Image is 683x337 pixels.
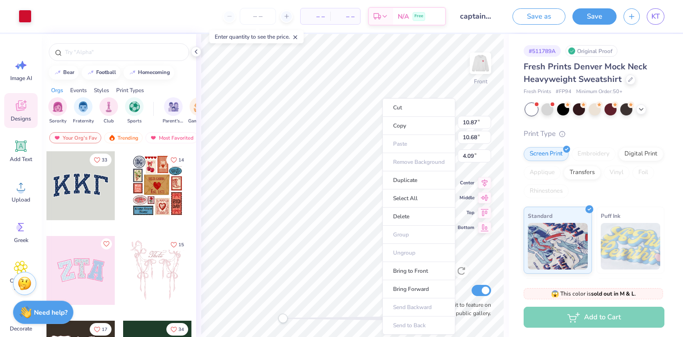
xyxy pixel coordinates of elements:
[551,290,636,298] span: This color is .
[34,308,67,317] strong: Need help?
[127,118,142,125] span: Sports
[49,66,79,80] button: bear
[524,147,569,161] div: Screen Print
[124,66,174,80] button: homecoming
[49,132,101,143] div: Your Org's Fav
[78,101,88,112] img: Fraternity Image
[166,154,188,166] button: Like
[591,290,635,297] strong: sold out in M & L
[48,97,67,125] button: filter button
[96,70,116,75] div: football
[524,184,569,198] div: Rhinestones
[163,97,184,125] div: filter for Parent's Weekend
[104,101,114,112] img: Club Image
[178,327,184,332] span: 34
[99,97,118,125] div: filter for Club
[166,323,188,336] button: Like
[458,179,474,187] span: Center
[10,74,32,82] span: Image AI
[435,301,491,317] label: Submit to feature on our public gallery.
[53,135,61,141] img: most_fav.gif
[306,12,325,21] span: – –
[53,101,63,112] img: Sorority Image
[524,128,664,139] div: Print Type
[99,97,118,125] button: filter button
[166,238,188,251] button: Like
[70,86,87,94] div: Events
[145,132,198,143] div: Most Favorited
[382,117,455,135] li: Copy
[601,211,620,221] span: Puff Ink
[188,97,210,125] button: filter button
[382,171,455,189] li: Duplicate
[90,154,112,166] button: Like
[278,314,288,323] div: Accessibility label
[551,290,559,298] span: 😱
[138,70,170,75] div: homecoming
[556,88,571,96] span: # FP94
[82,66,120,80] button: football
[382,189,455,208] li: Select All
[647,8,664,25] a: KT
[178,243,184,247] span: 15
[6,277,36,292] span: Clipart & logos
[168,101,179,112] img: Parent's Weekend Image
[382,262,455,280] li: Bring to Front
[414,13,423,20] span: Free
[453,7,499,26] input: Untitled Design
[471,54,490,73] img: Front
[458,194,474,202] span: Middle
[188,118,210,125] span: Game Day
[571,147,616,161] div: Embroidery
[104,132,143,143] div: Trending
[48,97,67,125] div: filter for Sorority
[116,86,144,94] div: Print Types
[163,97,184,125] button: filter button
[10,155,32,163] span: Add Text
[129,101,140,112] img: Sports Image
[512,8,565,25] button: Save as
[458,224,474,231] span: Bottom
[73,118,94,125] span: Fraternity
[63,70,74,75] div: bear
[651,11,660,22] span: KT
[90,323,112,336] button: Like
[125,97,144,125] button: filter button
[10,325,32,332] span: Decorate
[14,236,28,244] span: Greek
[382,280,455,298] li: Bring Forward
[129,70,136,75] img: trend_line.gif
[94,86,109,94] div: Styles
[194,101,204,112] img: Game Day Image
[163,118,184,125] span: Parent's Weekend
[565,45,617,57] div: Original Proof
[528,223,588,270] img: Standard
[576,88,623,96] span: Minimum Order: 50 +
[102,327,107,332] span: 17
[604,166,630,180] div: Vinyl
[54,70,61,75] img: trend_line.gif
[524,166,561,180] div: Applique
[572,8,617,25] button: Save
[188,97,210,125] div: filter for Game Day
[336,12,355,21] span: – –
[524,61,647,85] span: Fresh Prints Denver Mock Neck Heavyweight Sweatshirt
[564,166,601,180] div: Transfers
[104,118,114,125] span: Club
[458,209,474,216] span: Top
[125,97,144,125] div: filter for Sports
[102,158,107,162] span: 33
[108,135,116,141] img: trending.gif
[178,158,184,162] span: 14
[64,47,183,57] input: Try "Alpha"
[210,30,304,43] div: Enter quantity to see the price.
[51,86,63,94] div: Orgs
[528,211,552,221] span: Standard
[474,77,487,86] div: Front
[382,208,455,226] li: Delete
[601,223,661,270] img: Puff Ink
[524,88,551,96] span: Fresh Prints
[87,70,94,75] img: trend_line.gif
[11,115,31,122] span: Designs
[101,238,112,249] button: Like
